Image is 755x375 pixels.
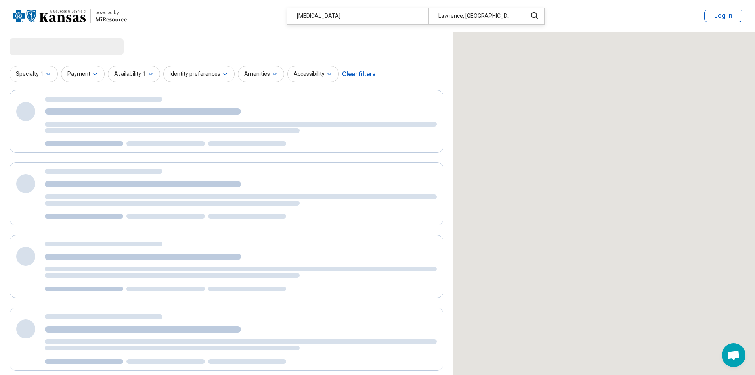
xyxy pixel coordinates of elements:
div: Lawrence, [GEOGRAPHIC_DATA] [428,8,522,24]
div: Clear filters [342,65,376,84]
img: Blue Cross Blue Shield Kansas [13,6,86,25]
button: Amenities [238,66,284,82]
span: 1 [40,70,44,78]
button: Accessibility [287,66,339,82]
button: Log In [704,10,742,22]
div: [MEDICAL_DATA] [287,8,428,24]
span: 1 [143,70,146,78]
span: Loading... [10,38,76,54]
div: powered by [96,9,127,16]
button: Payment [61,66,105,82]
button: Specialty1 [10,66,58,82]
button: Identity preferences [163,66,235,82]
a: Blue Cross Blue Shield Kansaspowered by [13,6,127,25]
div: Open chat [722,343,745,367]
button: Availability1 [108,66,160,82]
